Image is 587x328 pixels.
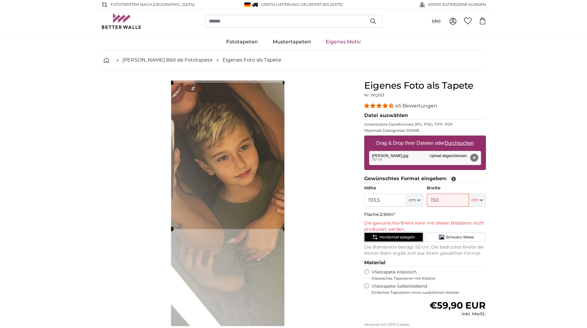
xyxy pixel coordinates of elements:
[395,103,437,109] span: 45 Bewertungen
[219,34,265,50] a: Fototapeten
[222,56,281,64] a: Eigenes Foto als Tapete
[101,50,486,70] nav: breadcrumbs
[427,185,486,191] label: Breite
[364,128,486,133] p: Maximale Dateigrösse 200MB.
[364,220,486,233] p: Die gewünschte Breite kann mit diesen Bilddaten nicht produziert werden.
[364,122,486,127] p: Unterstützte Dateiformate JPG, PNG, TIFF, PDF.
[430,311,486,317] div: inkl. MwSt.
[300,2,343,7] span: -
[111,2,194,7] span: Fototapeten nach [GEOGRAPHIC_DATA]
[372,290,486,295] span: Einfaches Tapezieren ohne zusätzlichen Kleister
[430,300,486,311] span: €59,90 EUR
[379,235,415,240] span: Horizontal spiegeln
[471,197,479,203] span: cm
[372,283,486,295] label: Vliestapete Selbstklebend
[101,13,141,29] img: Betterwalls
[428,2,486,7] span: 60'000 ZUFRIEDENE KUNDEN
[372,269,481,281] label: Vliestapete Klassisch
[301,2,343,7] span: Geliefert bis [DATE]
[364,244,486,257] p: Die Bahnbreite beträgt 50 cm. Die bedruckte Breite der letzten Bahn ergibt sich aus Ihrem gewählt...
[364,185,423,191] label: Höhe
[380,212,395,217] span: 2.90m²
[364,212,486,218] p: Fläche:
[427,233,486,242] button: Schwarz-Weiss
[364,93,384,97] span: Nr. WQ553
[445,140,474,146] u: Durchsuchen
[364,259,486,267] legend: Material
[265,34,318,50] a: Mustertapeten
[364,175,486,183] legend: Gewünschtes Format eingeben:
[406,194,423,207] button: cm
[469,194,486,207] button: cm
[122,56,213,64] a: [PERSON_NAME] Bild als Fototapete
[244,2,251,7] img: Deutschland
[364,80,486,91] h1: Eigenes Foto als Tapete
[374,137,476,149] label: Drag & Drop Ihrer Dateien oder
[409,197,416,203] span: cm
[364,233,423,242] button: Horizontal spiegeln
[261,2,300,7] span: GRATIS Lieferung!
[446,235,474,240] span: Schwarz-Weiss
[318,34,368,50] a: Eigenes Motiv
[364,103,395,109] span: 4.36 stars
[364,322,486,327] p: Versand mit DPD Classic
[372,276,481,281] span: Klassisches Tapezieren mit Kleister
[364,112,486,119] legend: Datei auswählen
[427,16,446,27] button: (de)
